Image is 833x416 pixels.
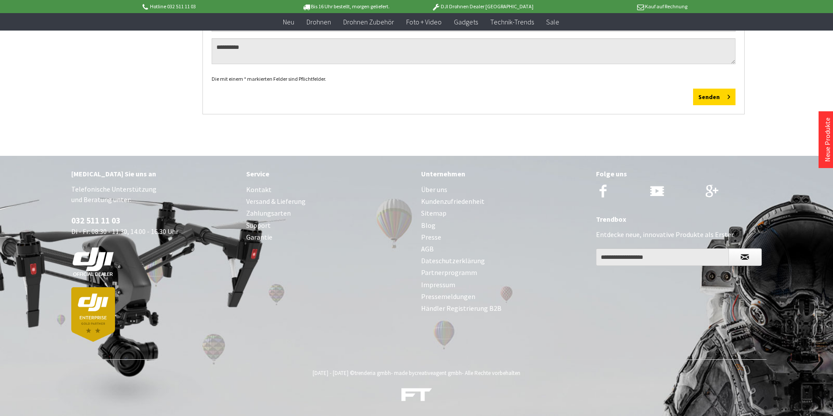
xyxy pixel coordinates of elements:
input: Ihre E-Mail Adresse [596,248,729,266]
span: Technik-Trends [490,17,534,26]
div: [DATE] - [DATE] © - made by - Alle Rechte vorbehalten [74,369,760,377]
p: DJI Drohnen Dealer [GEOGRAPHIC_DATA] [414,1,551,12]
a: Partnerprogramm [421,267,587,278]
span: Drohnen [307,17,331,26]
a: Kontakt [246,184,412,196]
a: Drohnen Zubehör [337,13,400,31]
a: Kundenzufriedenheit [421,196,587,207]
a: Händler Registrierung B2B [421,303,587,314]
div: [MEDICAL_DATA] Sie uns an [71,168,237,179]
a: Foto + Video [400,13,448,31]
a: 032 511 11 03 [71,215,120,226]
div: Trendbox [596,213,762,225]
img: ft-white-trans-footer.png [401,388,432,402]
a: Impressum [421,279,587,291]
a: creativeagent gmbh [415,369,462,377]
button: Newsletter abonnieren [728,248,762,266]
a: Support [246,220,412,231]
p: Hotline 032 511 11 03 [141,1,278,12]
span: Sale [546,17,559,26]
a: Garantie [246,231,412,243]
span: Gadgets [454,17,478,26]
span: Foto + Video [406,17,442,26]
a: Zahlungsarten [246,207,412,219]
a: Über uns [421,184,587,196]
span: Neu [283,17,294,26]
a: Presse [421,231,587,243]
div: Unternehmen [421,168,587,179]
a: Sale [540,13,565,31]
a: Pressemeldungen [421,291,587,303]
a: AGB [421,243,587,255]
div: Folge uns [596,168,762,179]
p: Kauf auf Rechnung [551,1,687,12]
a: Gadgets [448,13,484,31]
a: trenderia gmbh [355,369,391,377]
img: white-dji-schweiz-logo-official_140x140.png [71,247,115,277]
img: dji-partner-enterprise_goldLoJgYOWPUIEBO.png [71,287,115,342]
div: Die mit einem * markierten Felder sind Pflichtfelder. [212,74,735,84]
span: Drohnen Zubehör [343,17,394,26]
a: Neu [277,13,300,31]
a: DJI Drohnen, Trends & Gadgets Shop [401,389,432,405]
a: Dateschutzerklärung [421,255,587,267]
a: Blog [421,220,587,231]
a: Versand & Lieferung [246,196,412,207]
p: Entdecke neue, innovative Produkte als Erster. [596,229,762,240]
a: Sitemap [421,207,587,219]
a: Neue Produkte [823,117,832,162]
a: Technik-Trends [484,13,540,31]
p: Telefonische Unterstützung und Beratung unter: Di - Fr: 08:30 - 11.30, 14.00 - 16.30 Uhr [71,184,237,342]
a: Drohnen [300,13,337,31]
div: Service [246,168,412,179]
button: Senden [693,89,735,105]
p: Bis 16 Uhr bestellt, morgen geliefert. [278,1,414,12]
